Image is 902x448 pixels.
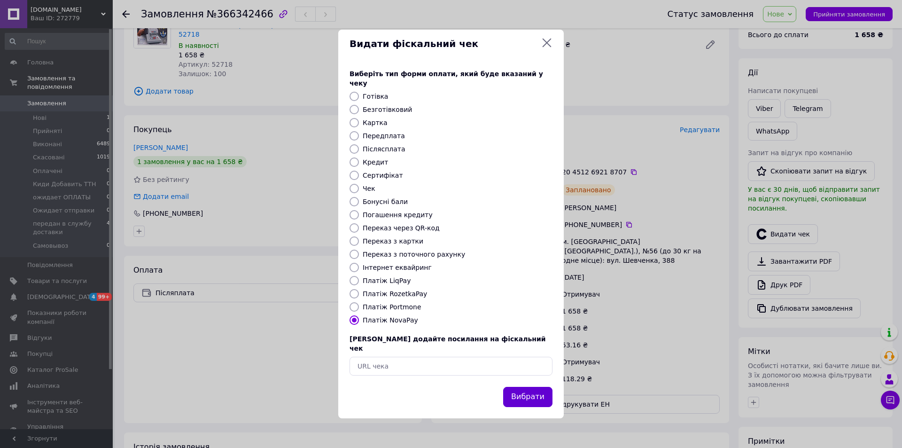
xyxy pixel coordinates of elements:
[363,277,411,284] label: Платіж LiqPay
[363,185,375,192] label: Чек
[350,357,552,376] input: URL чека
[363,303,421,311] label: Платіж Portmone
[363,198,408,205] label: Бонусні бали
[363,224,440,232] label: Переказ через QR-код
[363,106,412,113] label: Безготівковий
[350,335,546,352] span: [PERSON_NAME] додайте посилання на фіскальний чек
[503,387,552,407] button: Вибрати
[363,132,405,140] label: Передплата
[363,251,465,258] label: Переказ з поточного рахунку
[363,211,433,219] label: Погашення кредиту
[363,172,403,179] label: Сертифікат
[350,37,537,51] span: Видати фіскальний чек
[363,264,432,271] label: Інтернет еквайринг
[363,158,388,166] label: Кредит
[363,119,388,126] label: Картка
[363,93,388,100] label: Готівка
[363,145,405,153] label: Післясплата
[363,316,418,324] label: Платіж NovaPay
[363,290,427,298] label: Платіж RozetkaPay
[350,70,543,87] span: Виберіть тип форми оплати, який буде вказаний у чеку
[363,237,423,245] label: Переказ з картки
